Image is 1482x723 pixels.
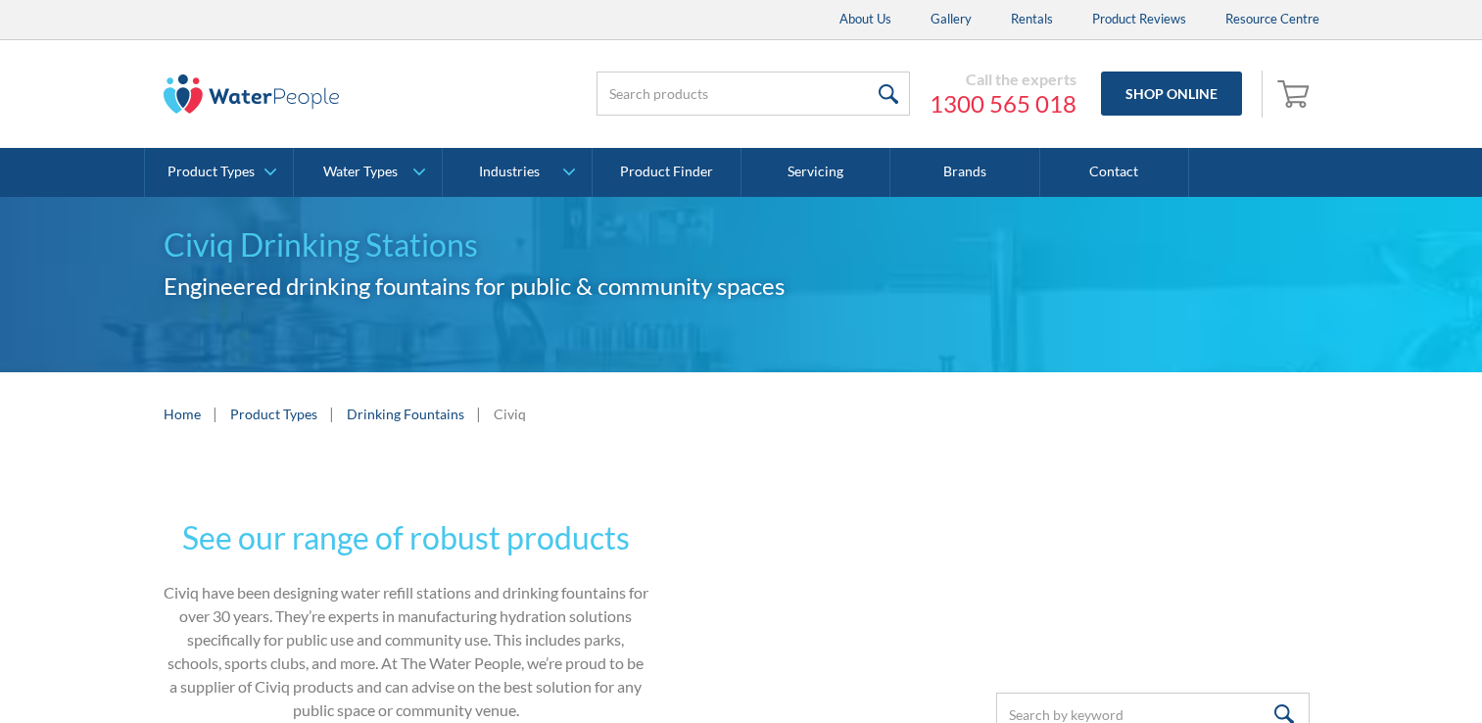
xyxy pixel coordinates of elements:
[167,164,255,180] div: Product Types
[930,89,1076,119] a: 1300 565 018
[164,268,837,304] h2: Engineered drinking fountains for public & community spaces
[474,402,484,425] div: |
[164,514,649,561] h2: See our range of robust products
[145,148,293,197] a: Product Types
[741,148,890,197] a: Servicing
[890,148,1039,197] a: Brands
[593,148,741,197] a: Product Finder
[1277,77,1315,109] img: shopping cart
[164,221,837,268] h1: Civiq Drinking Stations
[347,404,464,424] a: Drinking Fountains
[230,404,317,424] a: Product Types
[294,148,442,197] a: Water Types
[494,404,526,424] div: Civiq
[443,148,591,197] a: Industries
[323,164,398,180] div: Water Types
[479,164,540,180] div: Industries
[211,402,220,425] div: |
[164,404,201,424] a: Home
[164,74,340,114] img: The Water People
[1040,148,1189,197] a: Contact
[597,72,910,116] input: Search products
[930,70,1076,89] div: Call the experts
[1272,71,1319,118] a: Open empty cart
[327,402,337,425] div: |
[1101,72,1242,116] a: Shop Online
[164,581,649,722] p: Civiq have been designing water refill stations and drinking fountains for over 30 years. They’re...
